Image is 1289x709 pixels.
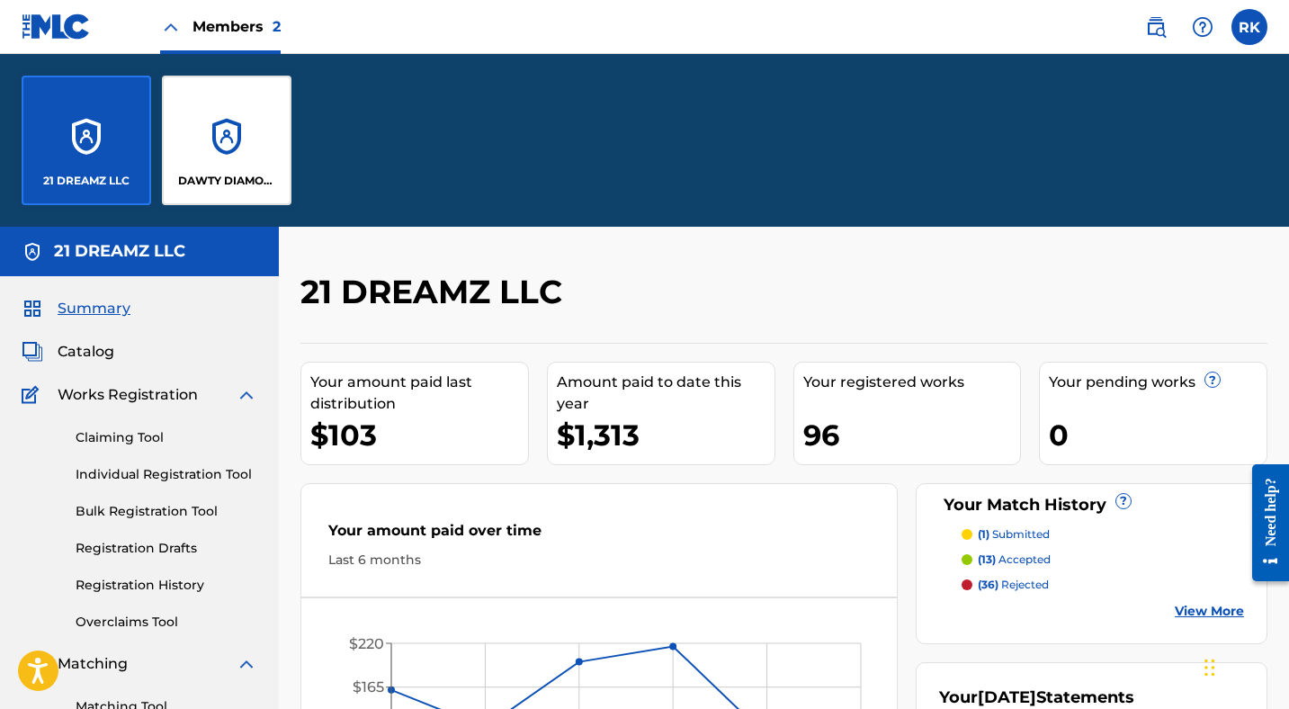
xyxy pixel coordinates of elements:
[1049,415,1267,455] div: 0
[1175,602,1244,621] a: View More
[76,576,257,595] a: Registration History
[978,552,1051,568] p: accepted
[76,539,257,558] a: Registration Drafts
[310,372,528,415] div: Your amount paid last distribution
[349,635,384,652] tspan: $220
[22,13,91,40] img: MLC Logo
[76,613,257,632] a: Overclaims Tool
[22,298,130,319] a: SummarySummary
[43,173,130,189] p: 21 DREAMZ LLC
[1116,494,1131,508] span: ?
[803,372,1021,393] div: Your registered works
[22,298,43,319] img: Summary
[76,502,257,521] a: Bulk Registration Tool
[962,552,1244,568] a: (13) accepted
[22,341,43,363] img: Catalog
[803,415,1021,455] div: 96
[162,76,291,205] a: AccountsDAWTY DIAMOND PUBLISHING
[58,298,130,319] span: Summary
[978,527,989,541] span: (1)
[76,428,257,447] a: Claiming Tool
[310,415,528,455] div: $103
[978,687,1036,707] span: [DATE]
[978,577,1049,593] p: rejected
[328,520,870,551] div: Your amount paid over time
[557,415,774,455] div: $1,313
[54,241,185,262] h5: 21 DREAMZ LLC
[1204,641,1215,695] div: Drag
[273,18,281,35] span: 2
[58,341,114,363] span: Catalog
[178,173,276,189] p: DAWTY DIAMOND PUBLISHING
[978,578,998,591] span: (36)
[236,653,257,675] img: expand
[939,493,1244,517] div: Your Match History
[1231,9,1267,45] div: User Menu
[328,551,870,570] div: Last 6 months
[978,552,996,566] span: (13)
[300,272,571,312] h2: 21 DREAMZ LLC
[22,76,151,205] a: Accounts21 DREAMZ LLC
[962,577,1244,593] a: (36) rejected
[192,16,281,37] span: Members
[1138,9,1174,45] a: Public Search
[1192,16,1213,38] img: help
[1239,451,1289,596] iframe: Resource Center
[962,526,1244,543] a: (1) submitted
[1199,623,1289,709] iframe: Chat Widget
[557,372,774,415] div: Amount paid to date this year
[160,16,182,38] img: Close
[978,526,1050,543] p: submitted
[1049,372,1267,393] div: Your pending works
[22,384,45,406] img: Works Registration
[22,653,44,675] img: Matching
[1185,9,1221,45] div: Help
[58,653,128,675] span: Matching
[1205,372,1220,387] span: ?
[76,465,257,484] a: Individual Registration Tool
[353,678,384,696] tspan: $165
[22,241,43,263] img: Accounts
[1145,16,1167,38] img: search
[236,384,257,406] img: expand
[58,384,198,406] span: Works Registration
[22,341,114,363] a: CatalogCatalog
